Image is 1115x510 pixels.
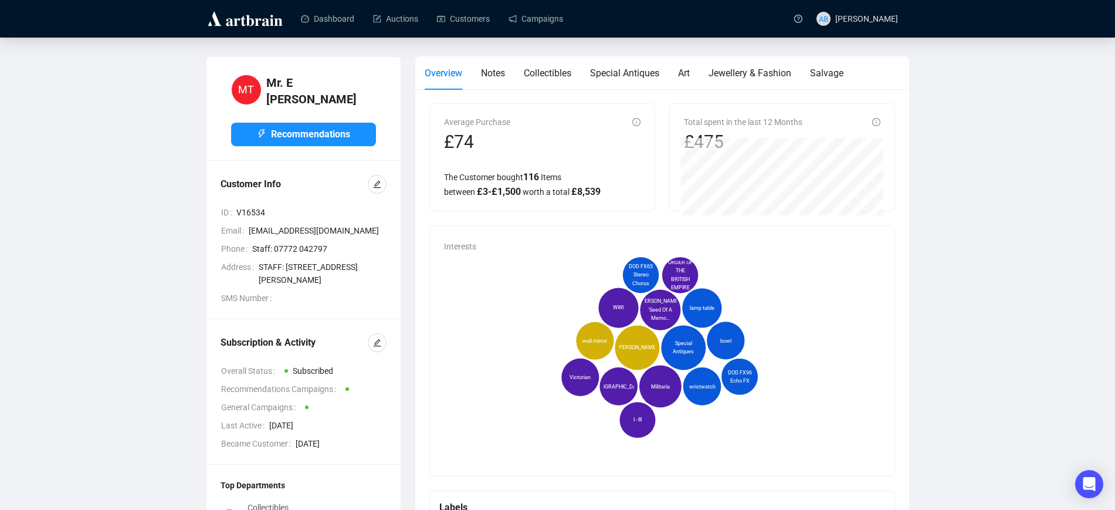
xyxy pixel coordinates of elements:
div: £74 [444,131,510,153]
span: [GEOGRAPHIC_DATA] [594,383,643,391]
span: £ 8,539 [571,186,601,197]
h4: Mr. E [PERSON_NAME] [266,75,376,107]
span: AB [818,12,828,25]
span: DOD FX96 Echo FX [725,369,754,385]
span: Art [678,67,690,79]
span: Staff: 07772 042797 [252,242,387,255]
div: Top Departments [221,479,387,492]
span: wall mirror [582,337,607,345]
span: Average Purchase [444,117,510,127]
button: Recommendations [231,123,376,146]
span: Notes [481,67,505,79]
span: question-circle [794,15,802,23]
span: ORDER OF THE BRITISH EMPIRE [666,259,694,292]
span: MT [238,82,254,98]
span: lamp table [689,304,714,312]
div: The Customer bought Items between worth a total [444,170,640,199]
span: V16534 [236,206,387,219]
a: Campaigns [509,4,563,34]
span: [PERSON_NAME]: 'Seed Of A Memo... [640,298,680,322]
span: Jewellery & Fashion [709,67,791,79]
a: Customers [437,4,490,34]
span: Address [221,261,259,286]
span: STAFF: [STREET_ADDRESS][PERSON_NAME] [259,261,387,286]
span: ID [221,206,236,219]
span: [PERSON_NAME] [617,343,656,352]
span: Overall Status [221,364,280,377]
span: wristwatch [689,383,715,391]
img: logo [206,9,284,28]
span: Collectibles [524,67,571,79]
span: Interests [444,242,476,251]
span: Email [221,224,249,237]
span: [DATE] [269,419,387,432]
span: Overview [425,67,462,79]
span: Total spent in the last 12 Months [684,117,802,127]
span: Last Active [221,419,269,432]
span: 116 [523,171,539,183]
span: Victorian [570,373,591,381]
span: bowl [720,336,731,344]
div: £475 [684,131,802,153]
div: Subscription & Activity [221,336,368,350]
span: Militaria [650,382,669,390]
span: [PERSON_NAME] [835,14,898,23]
div: Open Intercom Messenger [1075,470,1103,498]
span: Special Antiques [590,67,659,79]
span: Subscribed [293,366,333,376]
span: Special Antiques [665,339,701,356]
span: I - III [633,416,641,424]
span: Recommendations Campaigns [221,383,341,396]
span: General Campaigns [221,401,300,414]
span: info-circle [632,118,640,126]
a: Dashboard [301,4,354,34]
span: [DATE] [296,437,387,450]
span: info-circle [872,118,880,126]
span: edit [373,339,381,347]
span: £ 3 - £ 1,500 [477,186,521,197]
span: Became Customer [221,437,296,450]
div: Customer Info [221,177,368,191]
span: [EMAIL_ADDRESS][DOMAIN_NAME] [249,224,387,237]
span: DOD FX65 Stereo Chorus [626,263,655,288]
a: Auctions [373,4,418,34]
span: WWI [613,304,623,312]
span: Recommendations [271,127,350,141]
span: SMS Number [221,292,276,305]
span: thunderbolt [257,129,266,139]
span: Phone [221,242,252,255]
span: Salvage [810,67,843,79]
span: edit [373,180,381,188]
